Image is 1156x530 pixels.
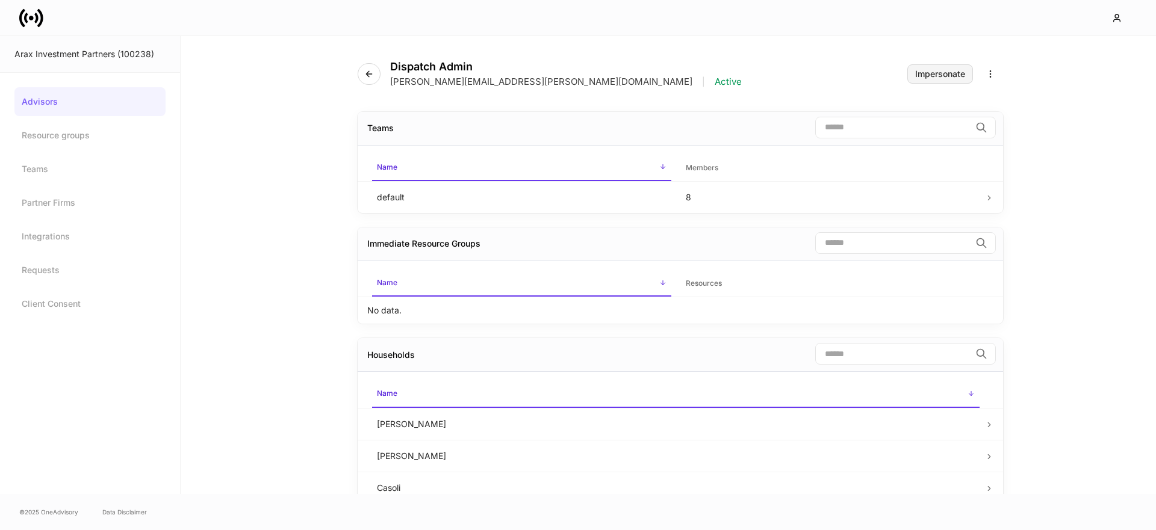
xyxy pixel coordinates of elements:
td: 8 [676,181,985,213]
a: Advisors [14,87,166,116]
a: Client Consent [14,289,166,318]
div: Arax Investment Partners (100238) [14,48,166,60]
h6: Name [377,387,397,399]
span: Name [372,271,671,297]
span: © 2025 OneAdvisory [19,507,78,517]
button: Impersonate [907,64,973,84]
div: Households [367,349,415,361]
p: [PERSON_NAME][EMAIL_ADDRESS][PERSON_NAME][DOMAIN_NAME] [390,76,692,88]
p: Active [715,76,742,88]
td: [PERSON_NAME] [367,408,984,440]
span: Name [372,155,671,181]
p: No data. [367,304,402,316]
div: Impersonate [915,70,965,78]
a: Integrations [14,222,166,251]
td: Casoli [367,472,984,504]
a: Resource groups [14,121,166,150]
a: Data Disclaimer [102,507,147,517]
span: Name [372,381,980,407]
h6: Name [377,277,397,288]
a: Requests [14,256,166,285]
span: Resources [681,271,980,296]
p: | [702,76,705,88]
span: Members [681,156,980,180]
h6: Resources [686,277,722,289]
td: [PERSON_NAME] [367,440,984,472]
a: Teams [14,155,166,183]
div: Immediate Resource Groups [367,238,480,250]
h6: Members [686,162,718,173]
div: Teams [367,122,394,134]
td: default [367,181,676,213]
h4: Dispatch Admin [390,60,742,73]
a: Partner Firms [14,188,166,217]
h6: Name [377,161,397,173]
